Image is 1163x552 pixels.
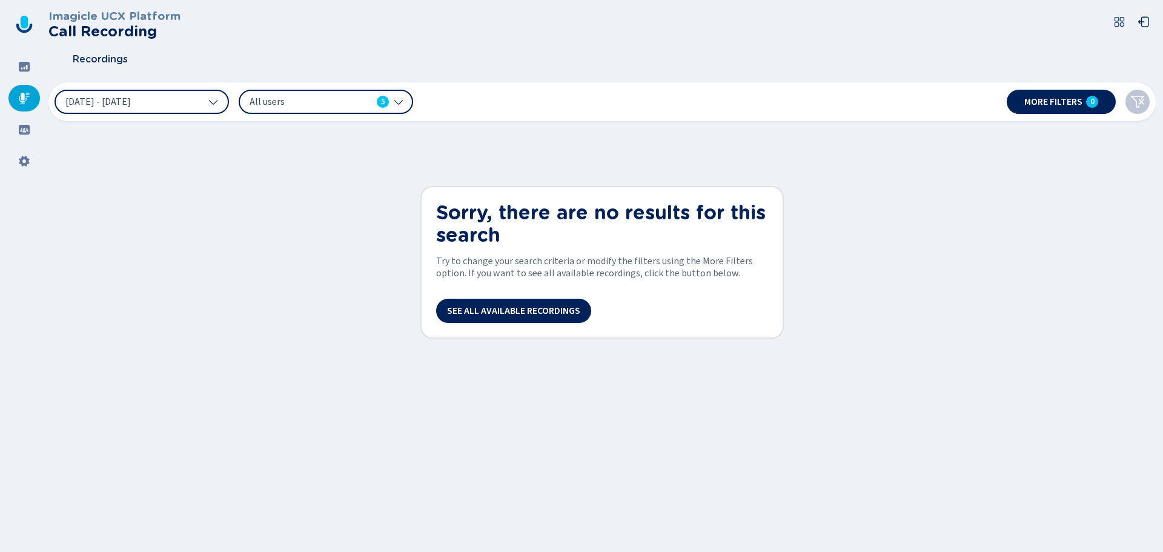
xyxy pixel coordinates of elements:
div: Settings [8,148,40,175]
h3: Imagicle UCX Platform [48,10,181,23]
svg: chevron-down [394,97,403,107]
span: Recordings [73,54,128,65]
svg: mic-fill [18,92,30,104]
span: 0 [1090,97,1095,107]
span: Try to change your search criteria or modify the filters using the More Filters option. If you wa... [436,256,768,279]
svg: box-arrow-left [1138,16,1150,28]
button: More filters0 [1007,90,1116,114]
div: Groups [8,116,40,143]
button: [DATE] - [DATE] [55,90,229,114]
svg: funnel-disabled [1130,95,1145,109]
span: More filters [1024,97,1082,107]
span: All users [250,95,372,108]
svg: groups-filled [18,124,30,136]
div: Dashboard [8,53,40,80]
div: Recordings [8,85,40,111]
span: See all available recordings [447,306,580,316]
button: See all available recordings [436,299,591,323]
svg: chevron-down [208,97,218,107]
h1: Sorry, there are no results for this search [436,202,768,247]
button: Clear filters [1125,90,1150,114]
span: 5 [381,96,385,108]
h2: Call Recording [48,23,181,40]
svg: dashboard-filled [18,61,30,73]
span: [DATE] - [DATE] [65,97,131,107]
